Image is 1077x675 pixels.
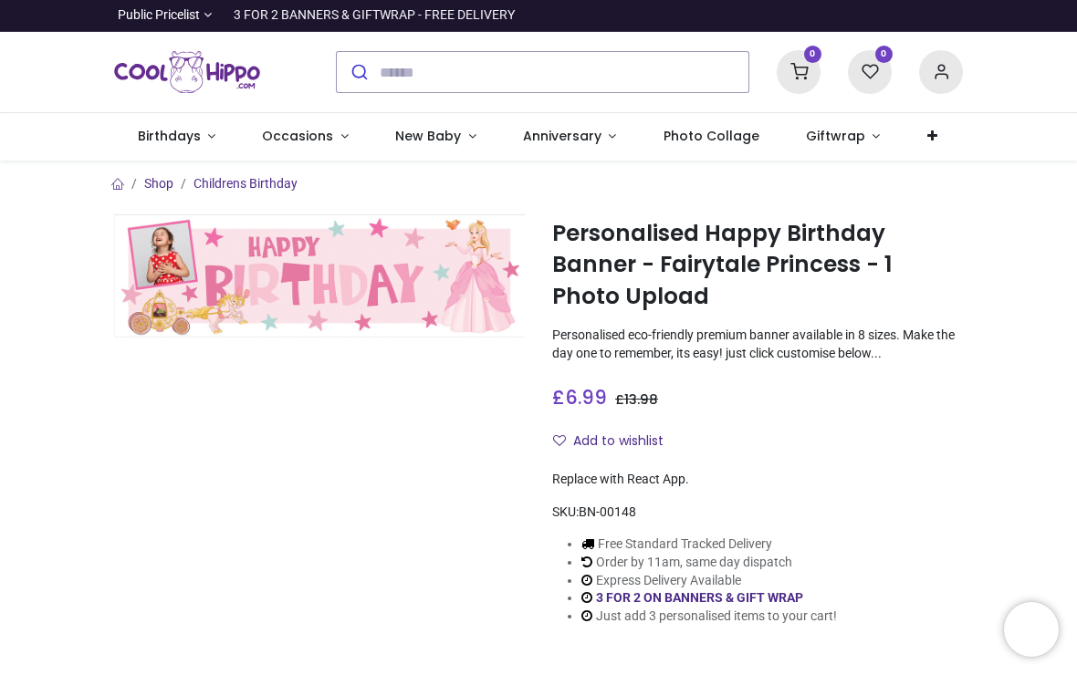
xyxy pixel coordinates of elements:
p: Personalised eco-friendly premium banner available in 8 sizes. Make the day one to remember, its ... [552,327,963,362]
span: Giftwrap [806,127,865,145]
span: £ [552,384,607,410]
span: £ [615,390,658,409]
button: Add to wishlistAdd to wishlist [552,426,679,457]
a: 0 [848,64,892,78]
a: Birthdays [114,113,239,161]
h1: Personalised Happy Birthday Banner - Fairytale Princess - 1 Photo Upload [552,218,963,312]
a: Occasions [239,113,372,161]
span: Photo Collage [664,127,759,145]
img: Cool Hippo [114,47,260,98]
span: Birthdays [138,127,201,145]
a: Logo of Cool Hippo [114,47,260,98]
a: Shop [144,176,173,191]
sup: 0 [875,46,893,63]
span: Public Pricelist [118,6,200,25]
li: Free Standard Tracked Delivery [581,535,837,554]
button: Submit [337,52,380,92]
span: Anniversary [523,127,601,145]
a: New Baby [372,113,500,161]
i: Add to wishlist [553,434,566,447]
sup: 0 [804,46,821,63]
a: 0 [777,64,821,78]
span: 13.98 [624,390,658,409]
div: 3 FOR 2 BANNERS & GIFTWRAP - FREE DELIVERY [234,6,515,25]
span: 6.99 [565,384,607,410]
li: Order by 11am, same day dispatch [581,554,837,572]
span: New Baby [395,127,461,145]
iframe: Brevo live chat [1004,602,1059,657]
span: Occasions [262,127,333,145]
a: 3 FOR 2 ON BANNERS & GIFT WRAP [596,590,803,605]
span: BN-00148 [579,504,636,519]
a: Childrens Birthday [193,176,298,191]
img: Personalised Happy Birthday Banner - Fairytale Princess - 1 Photo Upload [114,214,525,337]
div: SKU: [552,504,963,522]
a: Anniversary [499,113,640,161]
div: Replace with React App. [552,471,963,489]
li: Just add 3 personalised items to your cart! [581,607,837,626]
a: Public Pricelist [114,6,212,25]
li: Express Delivery Available [581,572,837,590]
iframe: Customer reviews powered by Trustpilot [580,6,963,25]
a: Giftwrap [782,113,904,161]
